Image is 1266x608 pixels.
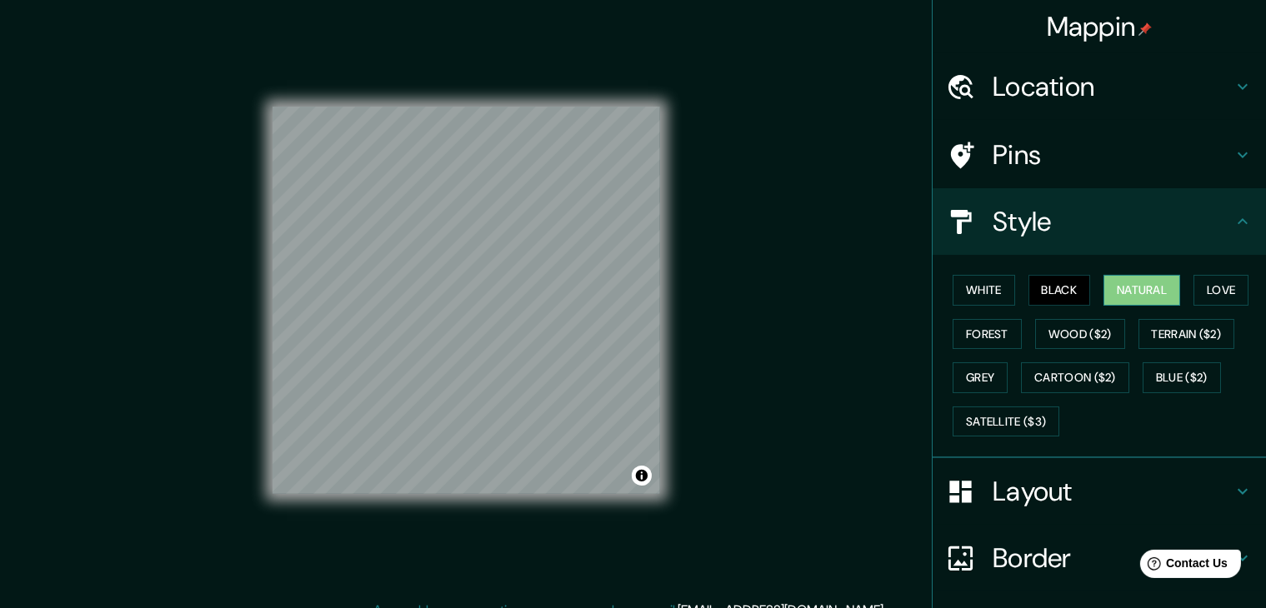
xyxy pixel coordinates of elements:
[1047,10,1153,43] h4: Mappin
[1138,22,1152,36] img: pin-icon.png
[1118,543,1248,590] iframe: Help widget launcher
[1021,362,1129,393] button: Cartoon ($2)
[1138,319,1235,350] button: Terrain ($2)
[993,70,1233,103] h4: Location
[1143,362,1221,393] button: Blue ($2)
[632,466,652,486] button: Toggle attribution
[273,107,660,494] canvas: Map
[993,138,1233,172] h4: Pins
[1103,275,1180,306] button: Natural
[933,525,1266,591] div: Border
[953,319,1022,350] button: Forest
[933,458,1266,525] div: Layout
[933,122,1266,188] div: Pins
[993,205,1233,238] h4: Style
[1193,275,1248,306] button: Love
[953,362,1008,393] button: Grey
[1035,319,1125,350] button: Wood ($2)
[933,53,1266,120] div: Location
[993,475,1233,508] h4: Layout
[953,406,1059,437] button: Satellite ($3)
[1028,275,1091,306] button: Black
[993,541,1233,575] h4: Border
[953,275,1015,306] button: White
[933,188,1266,255] div: Style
